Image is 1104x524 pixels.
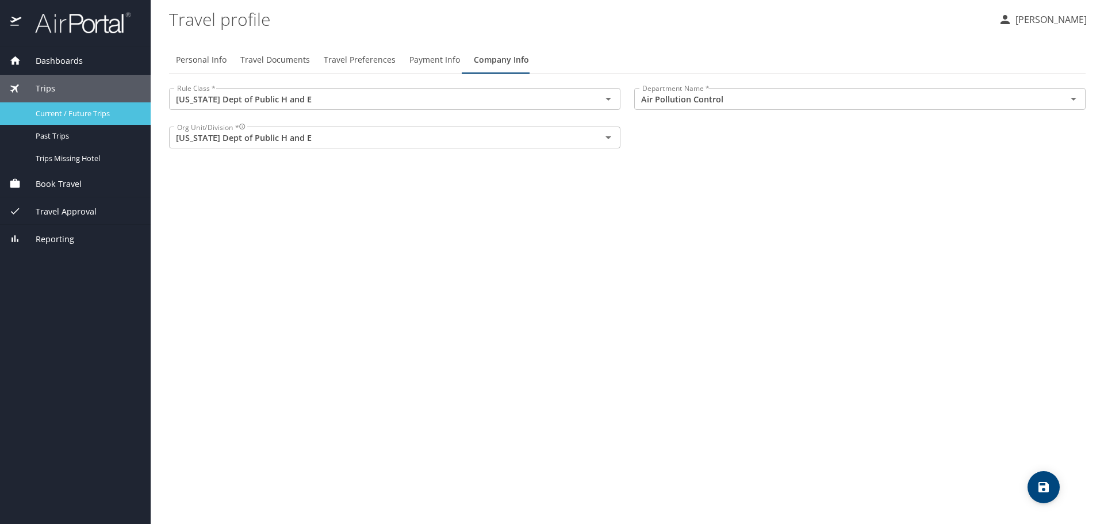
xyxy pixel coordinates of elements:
[240,53,310,67] span: Travel Documents
[169,1,989,37] h1: Travel profile
[324,53,396,67] span: Travel Preferences
[10,12,22,34] img: icon-airportal.png
[21,178,82,190] span: Book Travel
[21,233,74,246] span: Reporting
[1028,471,1060,503] button: save
[1012,13,1087,26] p: [PERSON_NAME]
[36,153,137,164] span: Trips Missing Hotel
[239,123,246,130] svg: Billing Division
[21,205,97,218] span: Travel Approval
[36,108,137,119] span: Current / Future Trips
[36,131,137,141] span: Past Trips
[21,55,83,67] span: Dashboards
[21,82,55,95] span: Trips
[474,53,529,67] span: Company Info
[600,91,616,107] button: Open
[600,129,616,146] button: Open
[409,53,460,67] span: Payment Info
[22,12,131,34] img: airportal-logo.png
[994,9,1091,30] button: [PERSON_NAME]
[1065,91,1082,107] button: Open
[169,46,1086,74] div: Profile
[176,53,227,67] span: Personal Info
